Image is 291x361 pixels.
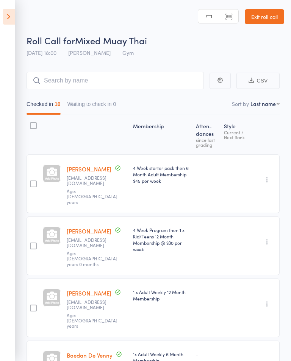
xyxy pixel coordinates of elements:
[236,73,280,89] button: CSV
[193,118,221,151] div: Atten­dances
[133,289,190,302] div: 1 x Adult Weekly 12 Month Membership
[133,227,190,252] div: 4 Week Program then 1 x Kid/Teens 12 Month Membership @ $30 per week
[196,165,217,171] div: -
[67,97,116,115] button: Waiting to check in0
[245,9,284,24] a: Exit roll call
[221,118,252,151] div: Style
[196,227,217,233] div: -
[75,34,147,47] span: Mixed Muay Thai
[67,289,111,297] a: [PERSON_NAME]
[67,351,113,359] a: Baedan De Venny
[224,130,249,140] div: Current / Next Rank
[67,250,117,267] span: Age: [DEMOGRAPHIC_DATA] years 0 months
[232,100,249,107] label: Sort by
[122,49,134,56] span: Gym
[67,237,116,248] small: tyenaxavier@hotmail.com
[67,227,111,235] a: [PERSON_NAME]
[196,289,217,295] div: -
[250,100,276,107] div: Last name
[67,165,111,173] a: [PERSON_NAME]
[67,175,116,186] small: zachariahdasmith@gmail.com
[133,165,190,184] div: 4 Week starter pack then 6 Month Adult Membership $45 per week
[27,49,56,56] span: [DATE] 18:00
[55,101,61,107] div: 10
[27,72,204,89] input: Search by name
[196,137,217,147] div: since last grading
[196,351,217,357] div: -
[68,49,111,56] span: [PERSON_NAME]
[130,118,193,151] div: Membership
[27,34,75,47] span: Roll Call for
[27,97,61,115] button: Checked in10
[67,312,117,329] span: Age: [DEMOGRAPHIC_DATA] years
[67,299,116,310] small: erikautagavaia@outlook.com
[67,188,117,205] span: Age: [DEMOGRAPHIC_DATA] years
[113,101,116,107] div: 0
